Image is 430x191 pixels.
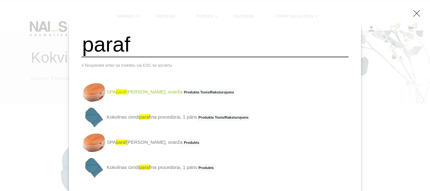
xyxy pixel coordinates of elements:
span: Produkta Tonis/Raksturojums [197,114,250,121]
input: Meklēt produktus ... [82,32,348,57]
img: Parafīna vanniņa roku un pēdu procedūrām. Parafīna aplikācijas momentāli padara ādu ļoti zīdainu,... [82,80,107,105]
img: Mīksti kokvilnas cimdiņi parafīna roku procedūrai. Ilgstoši saglabā siltumu.... [82,105,107,130]
span: paraf [116,89,127,94]
span: paraf [116,139,127,145]
span: Produkts [183,139,201,146]
a: Kokvilnas cimdiparafīna procedūrai, 1 pārisProdukts [82,155,215,180]
span: paraf [139,114,150,120]
span: # Nospiediet enter lai meklētu vai ESC lai aizvērtu [82,63,172,68]
a: SPAparaf[PERSON_NAME], oranžaProdukts [82,130,201,155]
a: Kokvilnas cimdiparafīna procedūrai, 1 pārisProdukta Tonis/Raksturojums [82,105,250,130]
span: Produkta Tonis/Raksturojums [183,88,235,96]
a: SPAparaf[PERSON_NAME], oranžaProdukta Tonis/Raksturojums [82,80,235,105]
span: paraf [139,165,150,170]
span: Produkts [197,164,215,171]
